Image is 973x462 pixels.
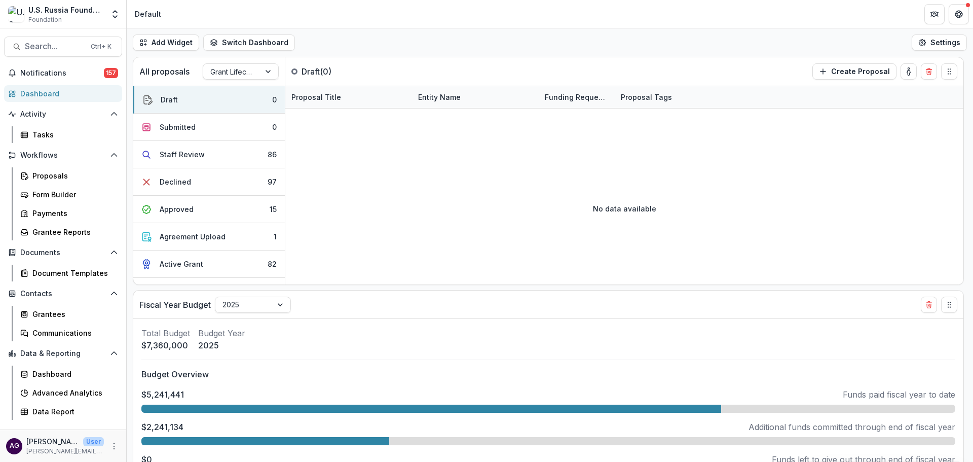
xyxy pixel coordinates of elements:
[32,387,114,398] div: Advanced Analytics
[32,129,114,140] div: Tasks
[20,290,106,298] span: Contacts
[539,86,615,108] div: Funding Requested
[270,204,277,215] div: 15
[160,122,196,132] div: Submitted
[32,227,114,237] div: Grantee Reports
[20,110,106,119] span: Activity
[133,251,285,278] button: Active Grant82
[141,327,190,339] p: Total Budget
[32,328,114,338] div: Communications
[285,86,412,108] div: Proposal Title
[4,147,122,163] button: Open Workflows
[160,149,205,160] div: Staff Review
[141,388,184,401] p: $5,241,441
[941,63,957,80] button: Drag
[104,68,118,78] span: 157
[83,437,104,446] p: User
[302,65,378,78] p: Draft ( 0 )
[593,203,656,214] p: No data available
[16,366,122,382] a: Dashboard
[32,406,114,417] div: Data Report
[4,244,122,261] button: Open Documents
[131,7,165,21] nav: breadcrumb
[4,85,122,102] a: Dashboard
[25,42,85,51] span: Search...
[16,126,122,143] a: Tasks
[272,94,277,105] div: 0
[203,34,295,51] button: Switch Dashboard
[8,6,24,22] img: U.S. Russia Foundation
[16,205,122,222] a: Payments
[4,65,122,81] button: Notifications157
[198,339,245,351] p: 2025
[912,34,967,51] button: Settings
[412,86,539,108] div: Entity Name
[16,325,122,341] a: Communications
[20,349,106,358] span: Data & Reporting
[141,368,955,380] p: Budget Overview
[615,86,741,108] div: Proposal Tags
[133,141,285,168] button: Staff Review86
[285,92,347,102] div: Proposal Title
[16,167,122,184] a: Proposals
[32,189,114,200] div: Form Builder
[843,388,955,401] p: Funds paid fiscal year to date
[16,306,122,323] a: Grantees
[20,151,106,160] span: Workflows
[812,63,896,80] button: Create Proposal
[133,34,199,51] button: Add Widget
[4,37,122,57] button: Search...
[4,286,122,302] button: Open Contacts
[901,63,917,80] button: toggle-assigned-to-me
[921,297,937,313] button: Delete card
[16,224,122,240] a: Grantee Reports
[161,94,178,105] div: Draft
[160,231,226,242] div: Agreement Upload
[133,196,285,223] button: Approved15
[16,265,122,281] a: Document Templates
[32,208,114,219] div: Payments
[921,63,937,80] button: Delete card
[139,299,211,311] p: Fiscal Year Budget
[133,86,285,114] button: Draft0
[108,440,120,452] button: More
[160,176,191,187] div: Declined
[133,168,285,196] button: Declined97
[20,88,114,99] div: Dashboard
[272,122,277,132] div: 0
[141,339,190,351] p: $7,360,000
[198,327,245,339] p: Budget Year
[412,92,467,102] div: Entity Name
[268,176,277,187] div: 97
[4,106,122,122] button: Open Activity
[28,15,62,24] span: Foundation
[26,436,79,447] p: [PERSON_NAME]
[26,447,104,456] p: [PERSON_NAME][EMAIL_ADDRESS][PERSON_NAME][DOMAIN_NAME]
[941,297,957,313] button: Drag
[4,345,122,362] button: Open Data & Reporting
[133,114,285,141] button: Submitted0
[32,309,114,319] div: Grantees
[268,259,277,269] div: 82
[28,5,104,15] div: U.S. Russia Foundation
[32,268,114,278] div: Document Templates
[32,170,114,181] div: Proposals
[141,421,183,433] p: $2,241,134
[160,259,203,269] div: Active Grant
[89,41,114,52] div: Ctrl + K
[749,421,955,433] p: Additional funds committed through end of fiscal year
[949,4,969,24] button: Get Help
[139,65,190,78] p: All proposals
[16,403,122,420] a: Data Report
[539,92,615,102] div: Funding Requested
[108,4,122,24] button: Open entity switcher
[274,231,277,242] div: 1
[135,9,161,19] div: Default
[160,204,194,215] div: Approved
[133,223,285,251] button: Agreement Upload1
[924,4,945,24] button: Partners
